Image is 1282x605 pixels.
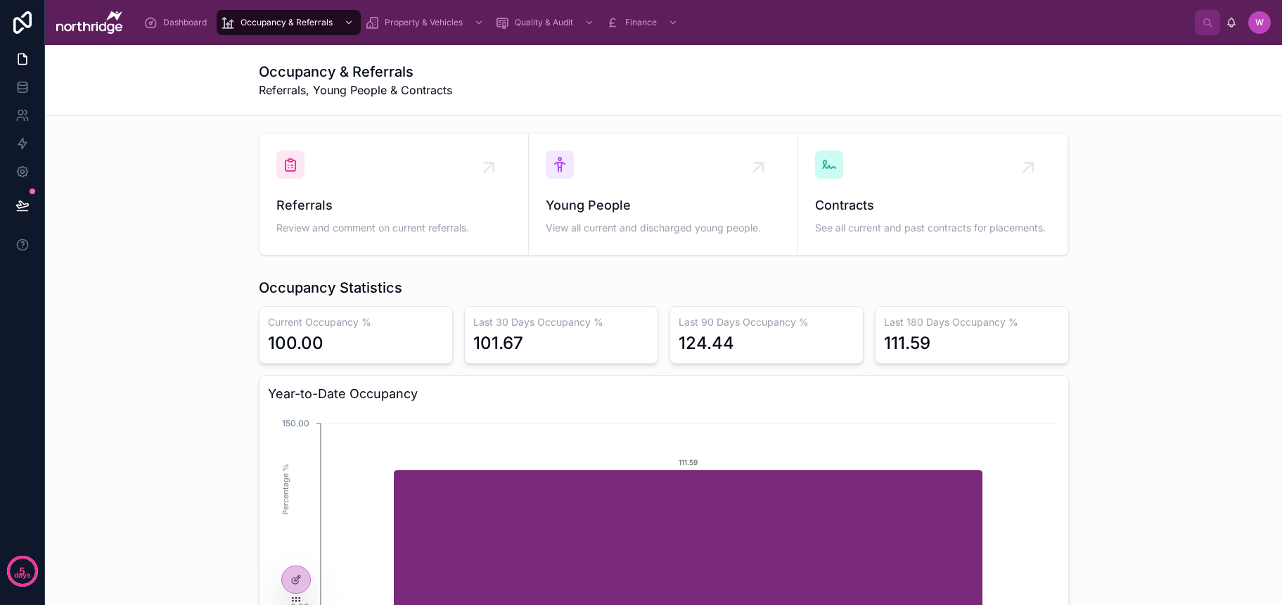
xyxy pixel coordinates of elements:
[625,17,657,28] span: Finance
[491,10,601,35] a: Quality & Audit
[280,464,290,515] tspan: Percentage %
[473,315,649,329] h3: Last 30 Days Occupancy %
[259,62,452,82] h1: Occupancy & Referrals
[268,384,1060,404] h3: Year-to-Date Occupancy
[259,278,402,298] h1: Occupancy Statistics
[276,196,511,215] span: Referrals
[679,458,698,466] text: 111.59
[259,82,452,98] span: Referrals, Young People & Contracts
[546,196,781,215] span: Young People
[601,10,685,35] a: Finance
[529,134,798,255] a: Young PeopleView all current and discharged young people.
[268,332,323,355] div: 100.00
[281,418,309,428] tspan: 150.00
[276,221,511,235] span: Review and comment on current referrals.
[1255,17,1264,28] span: W
[241,17,333,28] span: Occupancy & Referrals
[798,134,1068,255] a: ContractsSee all current and past contracts for placements.
[163,17,207,28] span: Dashboard
[268,315,444,329] h3: Current Occupancy %
[884,332,930,355] div: 111.59
[217,10,361,35] a: Occupancy & Referrals
[139,10,217,35] a: Dashboard
[473,332,523,355] div: 101.67
[546,221,781,235] span: View all current and discharged young people.
[884,315,1060,329] h3: Last 180 Days Occupancy %
[815,221,1050,235] span: See all current and past contracts for placements.
[14,570,31,581] p: days
[361,10,491,35] a: Property & Vehicles
[385,17,463,28] span: Property & Vehicles
[259,134,529,255] a: ReferralsReview and comment on current referrals.
[679,315,854,329] h3: Last 90 Days Occupancy %
[515,17,573,28] span: Quality & Audit
[19,564,25,578] p: 5
[679,332,734,355] div: 124.44
[815,196,1050,215] span: Contracts
[134,7,1195,38] div: scrollable content
[56,11,122,34] img: App logo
